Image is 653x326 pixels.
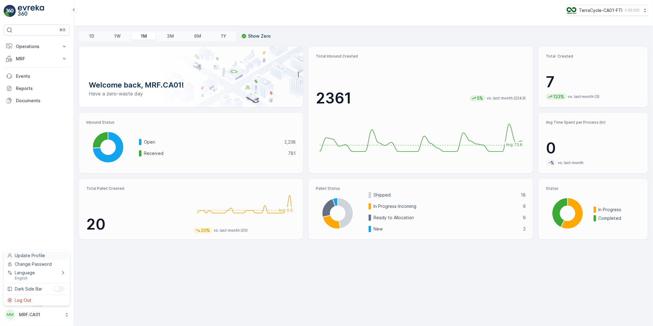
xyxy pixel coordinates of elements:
[558,160,584,165] p: vs. last month
[18,5,44,17] img: logo_light-DOdMpM7g.png
[144,139,280,145] p: Open
[59,28,66,32] p: ⌘B
[521,192,526,198] p: 18
[5,310,15,320] div: MM
[487,96,526,101] p: vs. last month (2243)
[523,215,526,221] p: 9
[567,5,648,16] button: TerraCycle-CA01-FTI(-05:00)
[546,54,640,59] p: Total Created
[4,53,70,65] button: MRF
[476,95,484,101] p: 5%
[4,40,70,53] button: Operations
[15,261,52,267] span: Change Password
[599,215,640,221] p: Completed
[316,89,351,107] p: 2361
[15,297,31,303] span: Log Out
[316,54,525,59] p: Total Inbound Created
[89,80,293,90] p: Welcome back, MRF.CA01!
[4,82,70,95] a: Reports
[200,227,211,234] p: 20%
[546,186,640,191] p: Status
[89,33,94,39] p: 1D
[4,5,16,17] img: logo
[288,150,296,156] p: 781
[546,120,640,125] p: Avg Time Spent per Process (hr)
[553,94,565,100] p: 133%
[548,160,555,166] p: -%
[114,33,121,39] p: 1W
[625,8,640,13] p: ( -05:00 )
[86,120,296,125] p: Inbound Status
[373,226,519,232] p: New
[89,90,293,97] p: Have a zero-waste day
[15,270,35,276] span: Language
[523,203,526,209] p: 9
[4,308,70,321] button: MMMRF.CA01
[16,43,58,50] p: Operations
[167,33,174,39] p: 3M
[86,215,189,234] p: 20
[194,33,201,39] p: 6M
[16,73,67,79] p: Events
[248,33,271,39] p: Show Zero
[4,95,70,107] a: Documents
[523,226,526,232] p: 2
[567,7,576,14] img: TC_BVHiTW6.png
[373,203,519,209] p: In Progress-Incoming
[86,186,189,191] p: Total Pallet Created
[568,94,600,99] p: vs. last month (3)
[316,186,525,191] p: Pallet Status
[19,312,61,318] p: MRF.CA01
[16,98,67,104] p: Documents
[16,85,67,92] p: Reports
[144,150,284,156] p: Received
[4,250,70,306] ul: Menu
[15,286,42,292] span: Dark Side Bar
[599,207,640,213] p: In Progress
[4,70,70,82] a: Events
[214,228,248,233] p: vs. last month (25)
[15,276,35,281] span: English
[373,192,516,198] p: Shipped
[15,253,45,259] span: Update Profile
[284,139,296,145] p: 2,238
[221,33,226,39] p: 1Y
[373,215,519,221] p: Ready to Allocation
[16,56,58,62] p: MRF
[4,303,70,307] span: v 1.50.3
[141,33,147,39] p: 1M
[546,139,640,157] p: 0
[546,73,640,91] p: 7
[579,7,622,13] p: TerraCycle-CA01-FTI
